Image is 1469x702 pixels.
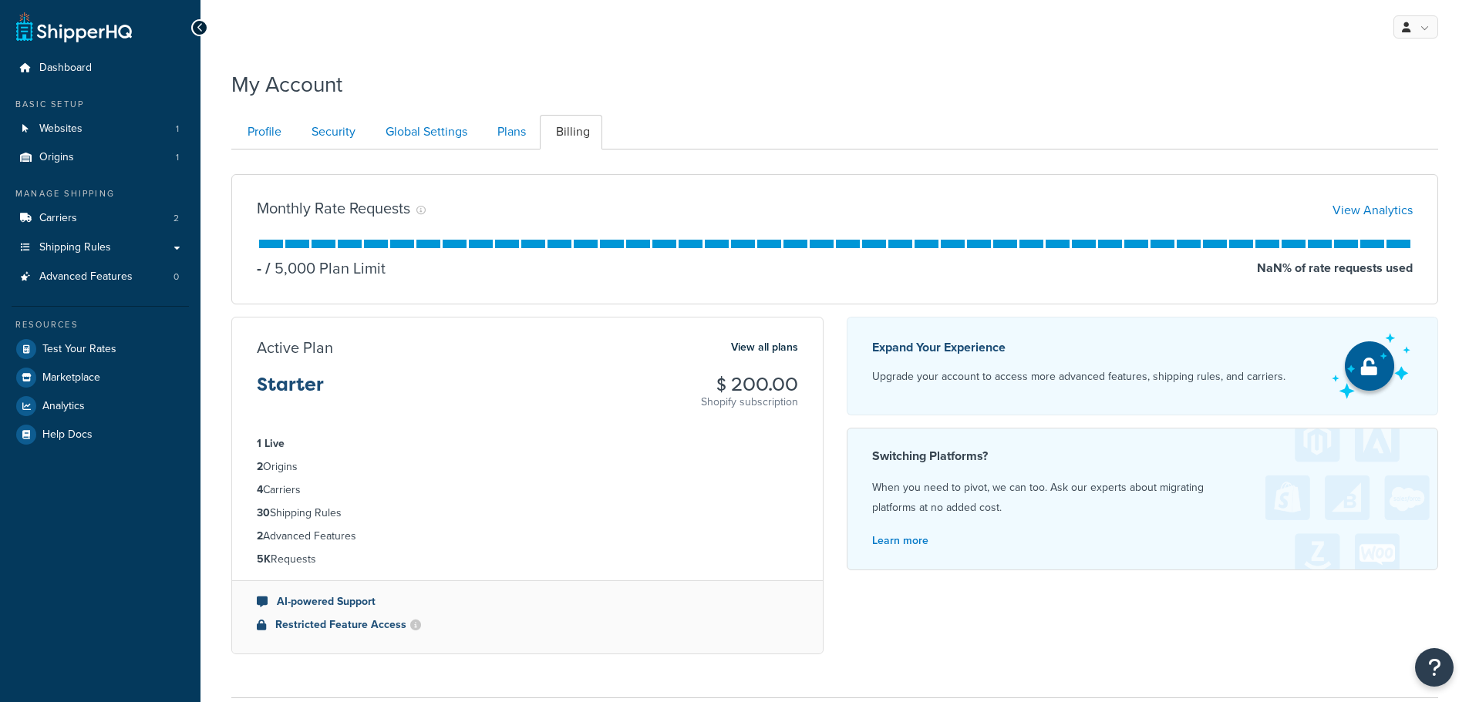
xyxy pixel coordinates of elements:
span: Test Your Rates [42,343,116,356]
li: AI-powered Support [257,593,798,610]
strong: 30 [257,505,270,521]
li: Shipping Rules [257,505,798,522]
a: Origins 1 [12,143,189,172]
p: Shopify subscription [701,395,798,410]
span: / [265,257,271,280]
a: View Analytics [1333,201,1413,219]
a: View all plans [731,338,798,358]
a: Billing [540,115,602,149]
a: Plans [481,115,538,149]
span: Marketplace [42,371,100,385]
span: 1 [176,123,179,136]
li: Restricted Feature Access [257,616,798,633]
span: Analytics [42,400,85,413]
a: Security [295,115,368,149]
h3: Monthly Rate Requests [257,200,410,217]
div: Basic Setup [12,98,189,111]
span: Help Docs [42,428,93,442]
span: 2 [174,212,179,225]
strong: 1 Live [257,435,285,452]
h3: Starter [257,375,324,407]
li: Carriers [12,204,189,233]
li: Origins [12,143,189,172]
a: Marketplace [12,364,189,391]
a: Learn more [872,532,928,549]
h4: Switching Platforms? [872,447,1413,465]
li: Advanced Features [12,263,189,291]
li: Requests [257,551,798,568]
a: Profile [231,115,294,149]
div: Resources [12,318,189,331]
p: NaN % of rate requests used [1257,257,1413,279]
h3: $ 200.00 [701,375,798,395]
p: When you need to pivot, we can too. Ask our experts about migrating platforms at no added cost. [872,478,1413,518]
a: Test Your Rates [12,335,189,363]
h3: Active Plan [257,339,333,356]
span: Origins [39,151,74,164]
a: Shipping Rules [12,233,189,262]
a: Carriers 2 [12,204,189,233]
span: Shipping Rules [39,241,111,254]
p: Upgrade your account to access more advanced features, shipping rules, and carriers. [872,366,1285,388]
strong: 2 [257,528,263,544]
a: ShipperHQ Home [16,12,132,42]
a: Expand Your Experience Upgrade your account to access more advanced features, shipping rules, and... [847,317,1439,415]
span: Advanced Features [39,270,133,284]
li: Origins [257,458,798,475]
a: Websites 1 [12,115,189,143]
strong: 5K [257,551,271,567]
strong: 2 [257,458,263,475]
a: Dashboard [12,54,189,82]
span: 0 [174,270,179,284]
li: Websites [12,115,189,143]
span: Carriers [39,212,77,225]
div: Manage Shipping [12,187,189,200]
button: Open Resource Center [1415,648,1454,687]
p: 5,000 Plan Limit [261,257,386,279]
h1: My Account [231,69,342,99]
a: Analytics [12,392,189,420]
p: Expand Your Experience [872,337,1285,358]
span: Dashboard [39,62,92,75]
span: Websites [39,123,83,136]
p: - [257,257,261,279]
li: Carriers [257,482,798,499]
a: Help Docs [12,421,189,448]
li: Advanced Features [257,528,798,545]
a: Global Settings [369,115,480,149]
span: 1 [176,151,179,164]
strong: 4 [257,482,263,498]
a: Advanced Features 0 [12,263,189,291]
